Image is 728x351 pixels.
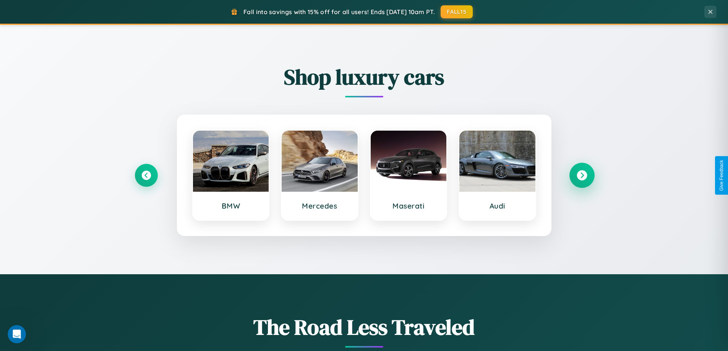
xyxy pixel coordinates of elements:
iframe: Intercom live chat [8,325,26,343]
h1: The Road Less Traveled [135,312,593,342]
div: Give Feedback [719,160,724,191]
button: FALL15 [441,5,473,18]
h3: BMW [201,201,261,210]
h3: Maserati [378,201,439,210]
h3: Audi [467,201,528,210]
h2: Shop luxury cars [135,62,593,92]
h3: Mercedes [289,201,350,210]
span: Fall into savings with 15% off for all users! Ends [DATE] 10am PT. [243,8,435,16]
